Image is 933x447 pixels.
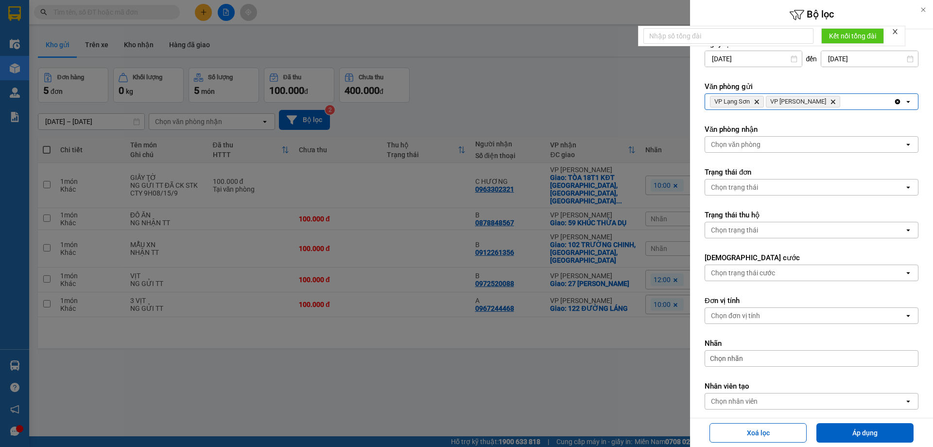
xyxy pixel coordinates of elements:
span: VP Minh Khai, close by backspace [766,96,840,107]
svg: open [904,269,912,277]
label: Đơn vị tính [705,296,918,305]
h6: Bộ lọc [690,7,933,22]
label: Nhãn [705,339,918,348]
svg: open [904,312,912,320]
svg: open [904,226,912,234]
div: Chọn nhân viên [711,396,758,406]
span: Kết nối tổng đài [829,31,876,41]
button: Áp dụng [816,423,914,443]
svg: open [904,98,912,106]
div: Chọn trạng thái [711,182,758,192]
svg: Clear all [894,98,901,106]
div: Chọn trạng thái cước [711,268,775,278]
span: VP Lạng Sơn, close by backspace [710,96,764,107]
div: Chọn trạng thái [711,225,758,235]
label: Văn phòng nhận [705,125,918,134]
svg: Delete [754,99,760,105]
label: Văn phòng gửi [705,82,918,91]
div: Chọn đơn vị tính [711,311,760,321]
button: Xoá lọc [709,423,807,443]
svg: open [904,141,912,148]
label: [DEMOGRAPHIC_DATA] cước [705,253,918,263]
label: Trạng thái thu hộ [705,210,918,220]
button: Kết nối tổng đài [821,28,884,44]
label: Nhân viên tạo [705,381,918,391]
svg: Delete [830,99,836,105]
svg: open [904,397,912,405]
span: đến [806,54,817,64]
svg: open [904,183,912,191]
span: VP Lạng Sơn [714,98,750,106]
input: Select a date. [705,51,802,67]
input: Selected VP Lạng Sơn, VP Minh Khai. [842,97,843,107]
span: Chọn nhãn [710,354,743,363]
span: VP Minh Khai [770,98,826,106]
input: Select a date. [821,51,918,67]
label: Trạng thái đơn [705,167,918,177]
div: Chọn văn phòng [711,140,760,149]
input: Nhập số tổng đài [643,28,813,44]
span: close [892,28,898,35]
